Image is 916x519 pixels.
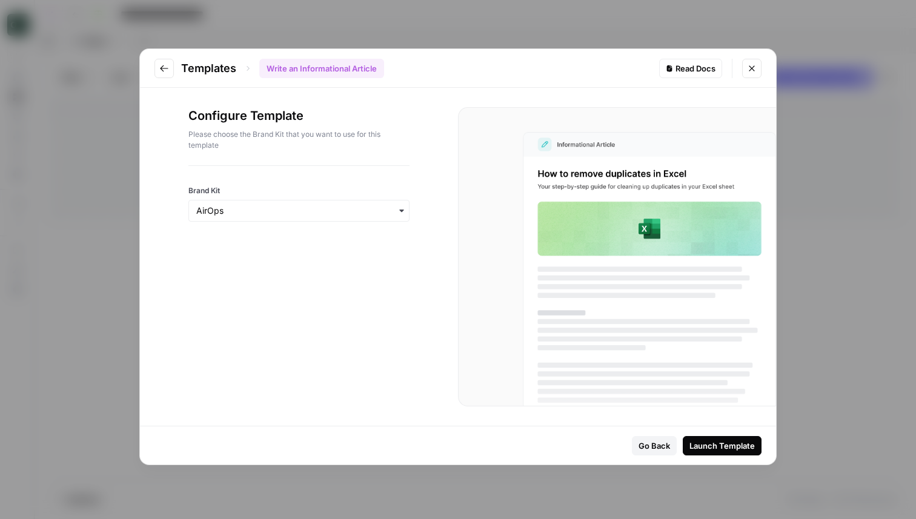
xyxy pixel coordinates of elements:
[742,59,762,78] button: Close modal
[154,59,174,78] button: Go to previous step
[659,59,722,78] a: Read Docs
[196,205,402,217] input: AirOps
[689,440,755,452] div: Launch Template
[188,185,410,196] label: Brand Kit
[683,436,762,455] button: Launch Template
[188,129,410,151] p: Please choose the Brand Kit that you want to use for this template
[181,59,384,78] div: Templates
[639,440,670,452] div: Go Back
[259,59,384,78] div: Write an Informational Article
[188,107,410,165] div: Configure Template
[632,436,677,455] button: Go Back
[666,62,715,74] div: Read Docs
